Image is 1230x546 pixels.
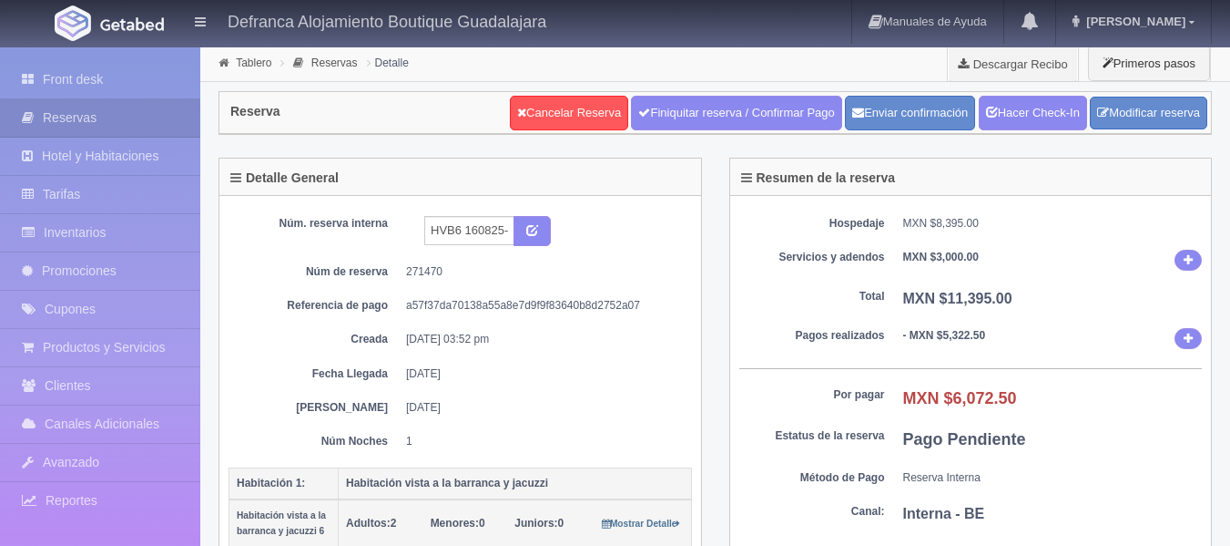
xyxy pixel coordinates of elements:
dt: Por pagar [739,387,885,403]
dt: [PERSON_NAME] [242,400,388,416]
h4: Defranca Alojamiento Boutique Guadalajara [228,9,546,32]
a: Finiquitar reserva / Confirmar Pago [631,96,841,130]
span: 0 [431,517,485,530]
img: Getabed [100,17,164,31]
dd: [DATE] [406,366,678,382]
dd: [DATE] [406,400,678,416]
img: Getabed [55,5,91,41]
b: MXN $6,072.50 [903,389,1017,407]
dd: a57f37da70138a55a8e7d9f9f83640b8d2752a07 [406,298,678,314]
small: Habitación vista a la barranca y jacuzzi 6 [237,510,326,536]
strong: Juniors: [514,517,557,530]
dt: Fecha Llegada [242,366,388,382]
a: Cancelar Reserva [510,96,628,130]
dt: Referencia de pago [242,298,388,314]
button: Enviar confirmación [845,96,975,130]
b: - MXN $5,322.50 [903,329,986,342]
dt: Método de Pago [739,470,885,486]
dt: Creada [242,332,388,347]
a: Reservas [311,57,358,69]
dt: Pagos realizados [739,328,885,344]
span: [PERSON_NAME] [1082,15,1185,28]
dd: 1 [406,434,678,449]
dt: Total [739,289,885,304]
a: Mostrar Detalle [602,517,681,530]
th: Habitación vista a la barranca y jacuzzi [339,468,692,500]
button: Primeros pasos [1088,46,1210,81]
span: 0 [514,517,564,530]
h4: Resumen de la reserva [741,171,896,185]
strong: Menores: [431,517,479,530]
dd: Reserva Interna [903,470,1203,486]
a: Descargar Recibo [948,46,1078,82]
h4: Reserva [230,105,280,118]
dt: Núm Noches [242,434,388,449]
dt: Servicios y adendos [739,250,885,265]
small: Mostrar Detalle [602,519,681,529]
dt: Estatus de la reserva [739,428,885,444]
strong: Adultos: [346,517,391,530]
b: MXN $11,395.00 [903,291,1012,306]
dt: Núm de reserva [242,264,388,280]
dd: [DATE] 03:52 pm [406,332,678,347]
h4: Detalle General [230,171,339,185]
dd: MXN $8,395.00 [903,216,1203,232]
dt: Hospedaje [739,216,885,232]
dt: Canal: [739,504,885,520]
b: Pago Pendiente [903,430,1026,448]
dt: Núm. reserva interna [242,216,388,232]
dd: 271470 [406,264,678,280]
b: Interna - BE [903,506,985,521]
li: Detalle [362,54,413,71]
b: MXN $3,000.00 [903,251,979,263]
b: Habitación 1: [237,477,305,489]
a: Hacer Check-In [979,96,1087,130]
a: Modificar reserva [1090,97,1207,130]
a: Tablero [236,57,271,69]
span: 2 [346,517,396,530]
